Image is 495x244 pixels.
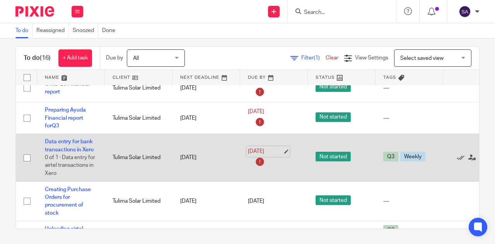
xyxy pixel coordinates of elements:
[172,181,240,221] td: [DATE]
[383,75,396,80] span: Tags
[133,56,139,61] span: All
[36,23,69,38] a: Reassigned
[316,112,351,122] span: Not started
[45,81,90,95] a: Omia Q3 Financial report
[383,152,398,161] span: Q3
[248,109,264,115] span: [DATE]
[105,134,172,181] td: Tulima Solar Limited
[316,152,351,161] span: Not started
[303,9,373,16] input: Search
[15,6,54,17] img: Pixie
[105,102,172,134] td: Tulima Solar Limited
[73,23,98,38] a: Snoozed
[45,107,86,129] a: Preparing Ayuda Financial report forQ3
[400,56,444,61] span: Select saved view
[172,74,240,102] td: [DATE]
[316,195,351,205] span: Not started
[314,55,320,61] span: (1)
[40,55,51,61] span: (16)
[15,23,32,38] a: To do
[105,181,172,221] td: Tulima Solar Limited
[459,5,471,18] img: svg%3E
[102,23,119,38] a: Done
[355,55,388,61] span: View Settings
[172,134,240,181] td: [DATE]
[383,197,435,205] div: ---
[326,55,338,61] a: Clear
[383,225,398,235] span: Q3
[105,74,172,102] td: Tulima Solar Limited
[58,49,92,67] a: + Add task
[316,82,351,92] span: Not started
[301,55,326,61] span: Filter
[172,102,240,134] td: [DATE]
[106,54,123,62] p: Due by
[400,152,425,161] span: Weekly
[24,54,51,62] h1: To do
[248,198,264,204] span: [DATE]
[383,84,435,92] div: ---
[45,187,91,216] a: Creating Purchase Orders for procurement of stock
[45,155,95,176] span: 0 of 1 · Data entry for airtel transactions in Xero
[383,114,435,122] div: ---
[45,139,94,152] a: Data entry for bank transactions in Xero
[457,154,468,161] a: Mark as done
